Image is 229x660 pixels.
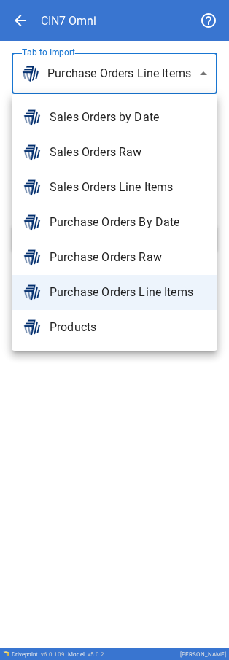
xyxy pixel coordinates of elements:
[23,109,41,126] img: brand icon not found
[50,249,206,266] span: Purchase Orders Raw
[50,284,206,301] span: Purchase Orders Line Items
[23,179,41,196] img: brand icon not found
[23,249,41,266] img: brand icon not found
[50,144,206,161] span: Sales Orders Raw
[23,284,41,301] img: brand icon not found
[23,214,41,231] img: brand icon not found
[50,179,206,196] span: Sales Orders Line Items
[50,109,206,126] span: Sales Orders by Date
[23,319,41,336] img: brand icon not found
[50,214,206,231] span: Purchase Orders By Date
[50,319,206,336] span: Products
[23,144,41,161] img: brand icon not found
